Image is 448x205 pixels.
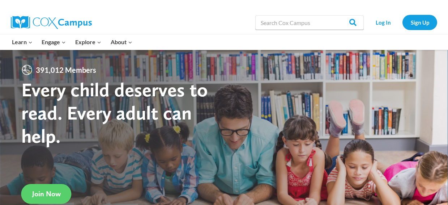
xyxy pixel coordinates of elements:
input: Search Cox Campus [255,15,364,30]
strong: Every child deserves to read. Every adult can help. [21,78,208,147]
nav: Primary Navigation [7,34,137,50]
a: Log In [367,15,399,30]
span: About [111,37,132,47]
span: Join Now [32,189,61,198]
span: 391,012 Members [33,64,99,76]
span: Learn [12,37,33,47]
span: Engage [42,37,66,47]
a: Join Now [21,184,72,204]
nav: Secondary Navigation [367,15,437,30]
a: Sign Up [402,15,437,30]
img: Cox Campus [11,16,92,29]
span: Explore [75,37,101,47]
